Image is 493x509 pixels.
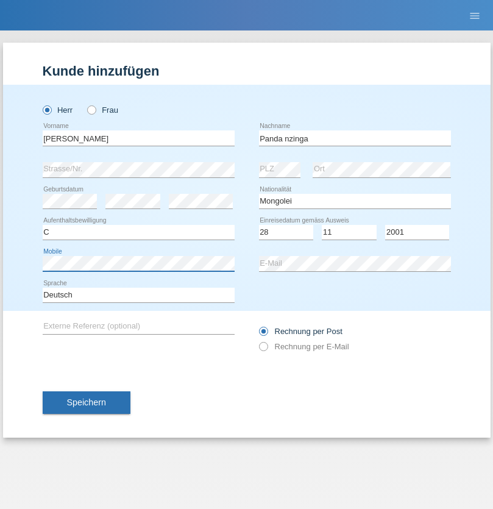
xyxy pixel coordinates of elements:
label: Herr [43,105,73,115]
input: Rechnung per E-Mail [259,342,267,357]
label: Rechnung per E-Mail [259,342,349,351]
button: Speichern [43,391,130,415]
label: Frau [87,105,118,115]
span: Speichern [67,397,106,407]
a: menu [463,12,487,19]
i: menu [469,10,481,22]
h1: Kunde hinzufügen [43,63,451,79]
input: Rechnung per Post [259,327,267,342]
input: Frau [87,105,95,113]
label: Rechnung per Post [259,327,342,336]
input: Herr [43,105,51,113]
